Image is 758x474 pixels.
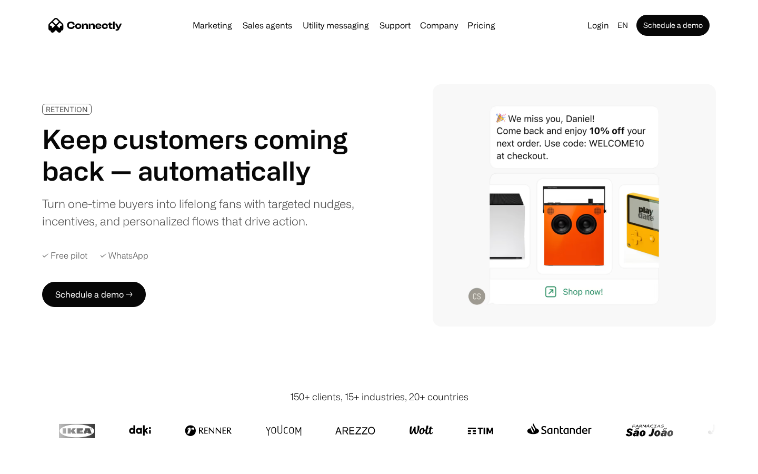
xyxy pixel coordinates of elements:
[11,455,63,470] aside: Language selected: English
[583,18,613,33] a: Login
[188,21,236,29] a: Marketing
[42,251,87,261] div: ✓ Free pilot
[46,105,88,113] div: RETENTION
[21,456,63,470] ul: Language list
[298,21,373,29] a: Utility messaging
[617,18,628,33] div: en
[100,251,148,261] div: ✓ WhatsApp
[238,21,296,29] a: Sales agents
[42,123,362,186] h1: Keep customers coming back — automatically
[420,18,458,33] div: Company
[375,21,415,29] a: Support
[42,282,146,307] a: Schedule a demo →
[463,21,500,29] a: Pricing
[636,15,710,36] a: Schedule a demo
[42,195,362,230] div: Turn one-time buyers into lifelong fans with targeted nudges, incentives, and personalized flows ...
[290,390,468,404] div: 150+ clients, 15+ industries, 20+ countries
